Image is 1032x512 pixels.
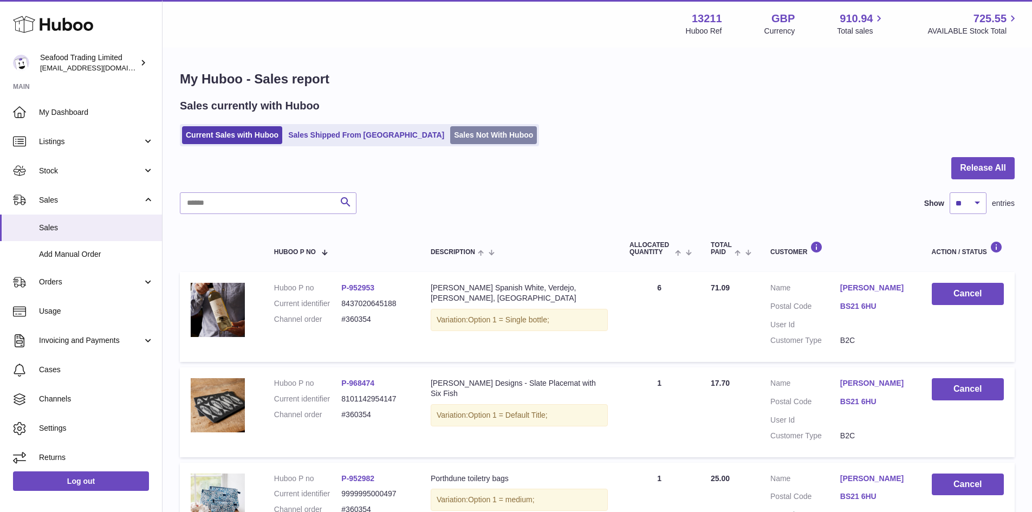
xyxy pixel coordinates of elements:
[341,314,409,325] dd: #360354
[431,474,608,484] div: Porthdune toiletry bags
[837,11,885,36] a: 910.94 Total sales
[39,137,142,147] span: Listings
[770,397,840,410] dt: Postal Code
[274,394,342,404] dt: Current identifier
[692,11,722,26] strong: 13211
[274,489,342,499] dt: Current identifier
[770,320,840,330] dt: User Id
[770,283,840,296] dt: Name
[39,166,142,176] span: Stock
[39,249,154,260] span: Add Manual Order
[341,299,409,309] dd: 8437020645188
[771,11,795,26] strong: GBP
[770,431,840,441] dt: Customer Type
[180,99,320,113] h2: Sales currently with Huboo
[39,277,142,287] span: Orders
[840,283,910,293] a: [PERSON_NAME]
[431,489,608,511] div: Variation:
[39,423,154,433] span: Settings
[927,11,1019,36] a: 725.55 AVAILABLE Stock Total
[284,126,448,144] a: Sales Shipped From [GEOGRAPHIC_DATA]
[770,491,840,504] dt: Postal Code
[629,242,672,256] span: ALLOCATED Quantity
[764,26,795,36] div: Currency
[191,283,245,337] img: Rick-Stein-Spanish-White.jpg
[619,367,700,457] td: 1
[341,283,374,292] a: P-952953
[932,474,1004,496] button: Cancel
[341,410,409,420] dd: #360354
[40,53,138,73] div: Seafood Trading Limited
[840,397,910,407] a: BS21 6HU
[973,11,1007,26] span: 725.55
[341,379,374,387] a: P-968474
[39,107,154,118] span: My Dashboard
[711,379,730,387] span: 17.70
[341,394,409,404] dd: 8101142954147
[39,335,142,346] span: Invoicing and Payments
[468,495,535,504] span: Option 1 = medium;
[927,26,1019,36] span: AVAILABLE Stock Total
[840,335,910,346] dd: B2C
[840,474,910,484] a: [PERSON_NAME]
[711,283,730,292] span: 71.09
[711,242,732,256] span: Total paid
[39,306,154,316] span: Usage
[951,157,1015,179] button: Release All
[39,195,142,205] span: Sales
[431,404,608,426] div: Variation:
[932,283,1004,305] button: Cancel
[992,198,1015,209] span: entries
[274,378,342,388] dt: Huboo P no
[40,63,159,72] span: [EMAIL_ADDRESS][DOMAIN_NAME]
[840,431,910,441] dd: B2C
[13,471,149,491] a: Log out
[274,314,342,325] dt: Channel order
[274,249,316,256] span: Huboo P no
[840,491,910,502] a: BS21 6HU
[932,378,1004,400] button: Cancel
[431,283,608,303] div: [PERSON_NAME] Spanish White, Verdejo, [PERSON_NAME], [GEOGRAPHIC_DATA]
[341,474,374,483] a: P-952982
[182,126,282,144] a: Current Sales with Huboo
[431,378,608,399] div: [PERSON_NAME] Designs - Slate Placemat with Six Fish
[274,410,342,420] dt: Channel order
[274,299,342,309] dt: Current identifier
[39,394,154,404] span: Channels
[840,11,873,26] span: 910.94
[924,198,944,209] label: Show
[341,489,409,499] dd: 9999995000497
[686,26,722,36] div: Huboo Ref
[39,365,154,375] span: Cases
[770,335,840,346] dt: Customer Type
[180,70,1015,88] h1: My Huboo - Sales report
[431,249,475,256] span: Description
[191,378,245,432] img: 4fishplacemat_1.png
[770,378,840,391] dt: Name
[39,223,154,233] span: Sales
[39,452,154,463] span: Returns
[840,378,910,388] a: [PERSON_NAME]
[770,241,910,256] div: Customer
[932,241,1004,256] div: Action / Status
[837,26,885,36] span: Total sales
[840,301,910,312] a: BS21 6HU
[274,283,342,293] dt: Huboo P no
[431,309,608,331] div: Variation:
[770,301,840,314] dt: Postal Code
[468,315,549,324] span: Option 1 = Single bottle;
[468,411,548,419] span: Option 1 = Default Title;
[13,55,29,71] img: online@rickstein.com
[770,474,840,487] dt: Name
[770,415,840,425] dt: User Id
[274,474,342,484] dt: Huboo P no
[619,272,700,362] td: 6
[450,126,537,144] a: Sales Not With Huboo
[711,474,730,483] span: 25.00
